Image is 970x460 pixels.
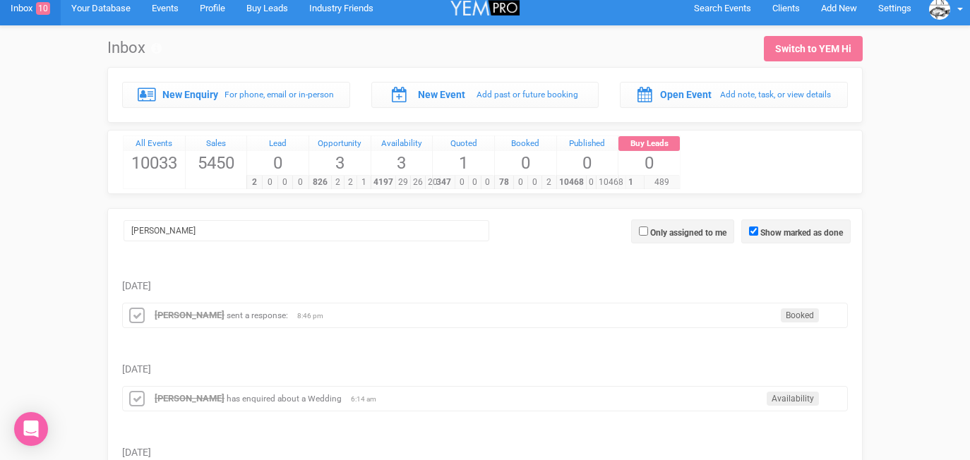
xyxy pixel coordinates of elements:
span: 0 [277,176,294,189]
span: 5450 [186,151,247,175]
a: Quoted [433,136,494,152]
span: 0 [292,176,309,189]
a: New Enquiry For phone, email or in-person [122,82,350,107]
span: 826 [309,176,332,189]
span: 489 [644,176,680,189]
small: sent a response: [227,310,288,320]
span: 0 [527,176,542,189]
a: All Events [124,136,185,152]
a: Booked [495,136,556,152]
label: Open Event [660,87,712,102]
span: 2 [246,176,263,189]
a: Buy Leads [618,136,680,152]
span: 0 [557,151,618,175]
span: 10 [36,2,50,15]
span: 4197 [371,176,396,189]
a: Opportunity [309,136,371,152]
span: 1 [618,176,644,189]
label: Show marked as done [760,226,843,239]
span: Clients [772,3,800,13]
small: Add note, task, or view details [720,90,831,99]
div: Switch to YEM Hi [775,42,851,56]
span: 347 [432,176,455,189]
span: 0 [481,176,494,189]
span: 2 [344,176,357,189]
a: Switch to YEM Hi [764,36,863,61]
span: 20 [425,176,441,189]
a: Availability [371,136,433,152]
a: Open Event Add note, task, or view details [620,82,848,107]
div: Open Intercom Messenger [14,412,48,446]
h5: [DATE] [122,447,848,458]
span: 10033 [124,151,185,175]
span: 0 [468,176,481,189]
span: 78 [494,176,514,189]
a: Published [557,136,618,152]
span: 6:14 am [351,394,386,404]
span: 0 [513,176,528,189]
span: 26 [410,176,426,189]
span: 1 [433,151,494,175]
small: Add past or future booking [477,90,578,99]
span: 2 [331,176,345,189]
span: 0 [618,151,680,175]
span: 10468 [556,176,587,189]
label: New Event [418,87,465,102]
span: 3 [309,151,371,175]
span: 0 [586,176,597,189]
span: Add New [821,3,857,13]
a: [PERSON_NAME] [155,310,224,320]
a: [PERSON_NAME] [155,393,224,404]
label: Only assigned to me [650,226,726,239]
h1: Inbox [107,40,162,56]
a: New Event Add past or future booking [371,82,599,107]
span: 0 [495,151,556,175]
span: Booked [781,308,819,322]
span: 2 [541,176,556,189]
small: For phone, email or in-person [224,90,334,99]
span: 8:46 pm [297,311,333,321]
input: Search Inbox [124,220,489,241]
span: 1 [357,176,370,189]
span: Search Events [694,3,751,13]
a: Sales [186,136,247,152]
span: 0 [455,176,468,189]
h5: [DATE] [122,364,848,375]
label: New Enquiry [162,87,218,102]
small: has enquired about a Wedding [227,394,342,404]
span: 3 [371,151,433,175]
a: Lead [247,136,309,152]
span: 0 [247,151,309,175]
span: 0 [262,176,278,189]
span: 10468 [596,176,626,189]
span: Availability [767,392,819,406]
h5: [DATE] [122,281,848,291]
span: 29 [395,176,411,189]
